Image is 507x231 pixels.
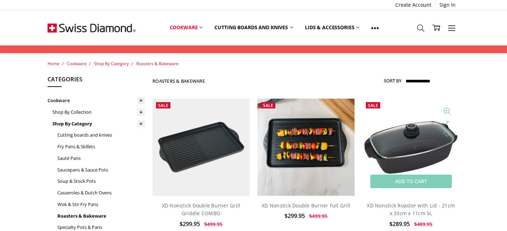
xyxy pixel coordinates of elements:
a: Cutting boards and knives [57,129,145,141]
a: Sauté Pans [57,152,145,164]
a: Wok & Stir Fry Pans [57,199,145,210]
a: XD Nonstick Roaster with Lid - 21cm x 33cm x 11cm 5L [362,99,459,196]
img: XD Nonstick Double Burner Full Grill [257,99,355,196]
span: Sale [263,102,273,108]
a: Shop By Category [94,61,129,67]
a: Roasters & Bakeware [136,61,179,67]
img: Free Shipping On Every Order [48,10,136,45]
a: Cookware [164,20,209,35]
a: Lids & Accessories [299,20,365,35]
a: Fry Pans & Skillets [57,141,145,152]
a: Saucepans & Sauce Pots [57,164,145,176]
a: Cutting boards and knives [208,20,299,35]
span: Sale [368,102,378,108]
span: $489.95 [414,221,432,227]
a: Shop By Collection [52,106,145,118]
a: Cookware [48,95,145,106]
h5: Categories [48,75,145,87]
a: Add to Cart [370,175,452,188]
a: Cookware [67,61,87,67]
span: Sale [158,102,168,108]
label: Sort By [384,75,401,86]
a: Shop By Category [52,118,145,130]
a: Soup & Stock Pots [57,175,145,187]
span: $299.95 [284,212,305,220]
a: XD Nonstick Double Burner Grill Griddle COMBO [162,202,240,217]
img: XD Nonstick Double Burner Grill Griddle COMBO [152,99,250,196]
span: $299.95 [180,220,200,228]
a: XD Nonstick Double Burner Full Grill [262,202,350,209]
a: Home [48,61,60,67]
span: $499.95 [309,213,327,219]
a: Casseroles & Dutch Ovens [57,187,145,199]
span: $289.95 [389,220,410,228]
h1: Roasters & Bakeware [152,78,205,84]
a: XD Nonstick Roaster with Lid - 21cm x 33cm x 11cm 5L [367,202,455,217]
img: XD Nonstick Roaster with Lid - 21cm x 33cm x 11cm 5L [362,119,459,176]
a: Show All [365,20,385,36]
a: Roasters & Bakeware [57,210,145,222]
span: $499.95 [204,221,223,227]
